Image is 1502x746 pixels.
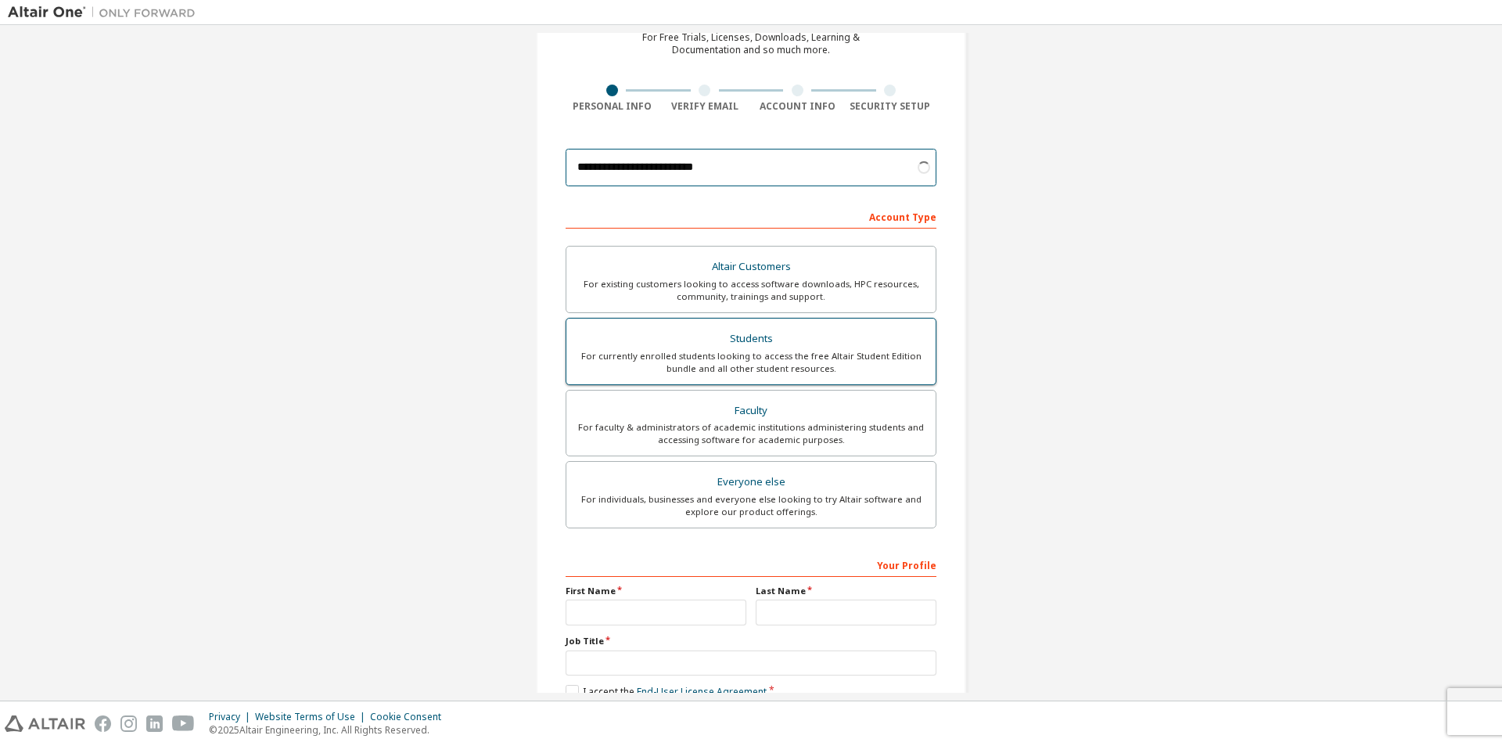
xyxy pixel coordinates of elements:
label: First Name [566,585,746,597]
img: linkedin.svg [146,715,163,732]
label: Last Name [756,585,936,597]
div: Account Type [566,204,936,229]
div: Students [576,328,926,350]
div: Website Terms of Use [255,711,370,723]
div: For faculty & administrators of academic institutions administering students and accessing softwa... [576,421,926,446]
div: For individuals, businesses and everyone else looking to try Altair software and explore our prod... [576,493,926,518]
div: Verify Email [659,100,752,113]
div: For existing customers looking to access software downloads, HPC resources, community, trainings ... [576,278,926,303]
label: Job Title [566,635,936,647]
img: altair_logo.svg [5,715,85,732]
img: youtube.svg [172,715,195,732]
img: facebook.svg [95,715,111,732]
div: Account Info [751,100,844,113]
a: End-User License Agreement [637,685,767,698]
div: Personal Info [566,100,659,113]
p: © 2025 Altair Engineering, Inc. All Rights Reserved. [209,723,451,737]
div: Your Profile [566,552,936,577]
div: Privacy [209,711,255,723]
img: instagram.svg [120,715,137,732]
div: For Free Trials, Licenses, Downloads, Learning & Documentation and so much more. [642,31,860,56]
img: Altair One [8,5,203,20]
div: Faculty [576,400,926,422]
label: I accept the [566,685,767,698]
div: Altair Customers [576,256,926,278]
div: Cookie Consent [370,711,451,723]
div: For currently enrolled students looking to access the free Altair Student Edition bundle and all ... [576,350,926,375]
div: Security Setup [844,100,937,113]
div: Everyone else [576,471,926,493]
